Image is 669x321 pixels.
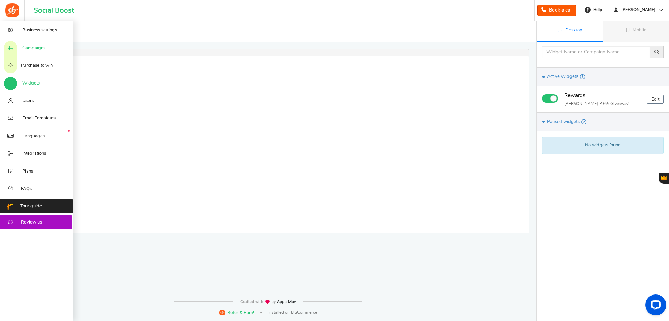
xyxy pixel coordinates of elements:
span: Help [591,7,602,13]
a: Refer & Earn! [219,309,254,316]
iframe: LiveChat chat widget [640,292,669,321]
span: Active Widgets [547,74,578,80]
span: Integrations [22,151,46,157]
span: Widget is not showing on your website. NOTE: Campaign may be active [581,118,586,126]
span: Campaign's widget is showing on your website [580,73,585,81]
span: [PERSON_NAME] [618,7,658,13]
button: Gratisfaction [659,173,669,184]
em: New [68,130,70,132]
h4: Rewards [564,92,641,100]
span: Tour guide [20,203,42,210]
span: Campaigns [22,45,45,51]
span: Widgets [22,80,40,87]
img: img-footer.webp [240,300,296,304]
div: Widget activated [542,94,559,104]
span: Business settings [22,27,57,34]
span: Review us [21,219,42,226]
span: Paused widgets [547,119,580,125]
img: Social Boost [5,3,19,17]
a: Paused widgets [537,112,669,131]
span: Languages [22,133,45,139]
a: Help [582,4,605,15]
h1: Social Boost [34,7,74,14]
span: Users [22,98,34,104]
span: Desktop [565,28,582,32]
a: Book a call [537,5,576,16]
span: FAQs [21,186,32,192]
span: Email Templates [22,115,56,122]
span: Gratisfaction [661,175,667,180]
span: Mobile [633,28,646,32]
a: Desktop [537,21,603,42]
input: Widget Name or Campaign Name [542,46,650,58]
span: Installed on BigCommerce [268,309,317,315]
span: Purchase to win [21,63,53,69]
a: Edit [647,95,664,104]
span: Plans [22,168,33,175]
span: | [260,312,262,313]
p: [PERSON_NAME] P365 Giveaway! [564,101,641,107]
h1: Widgets [25,24,536,36]
div: No widgets found [542,137,664,154]
a: Active Widgets [537,67,669,86]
